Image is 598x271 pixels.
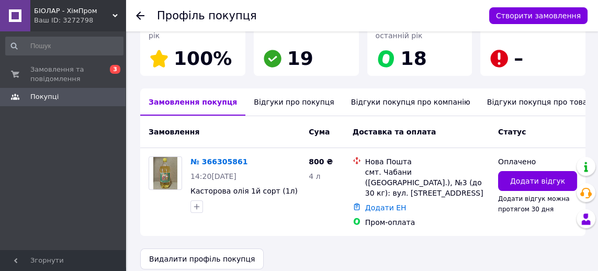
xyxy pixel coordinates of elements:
a: № 366305861 [190,157,247,166]
span: 100% [174,48,232,69]
button: Видалити профіль покупця [140,249,264,269]
span: Статус [498,128,526,136]
a: Фото товару [149,156,182,190]
span: Замовлення [149,128,199,136]
span: 4 л [309,172,320,180]
span: [PERSON_NAME] покупця за останній рік [149,10,228,40]
div: Пром-оплата [365,217,490,228]
span: 800 ₴ [309,157,333,166]
div: Відгуки про покупця [245,88,342,116]
h1: Профіль покупця [157,9,257,22]
span: 14:20[DATE] [190,172,236,180]
div: Оплачено [498,156,577,167]
span: Cума [309,128,330,136]
a: Касторова олія 1й сорт (1л) [190,187,298,195]
div: Повернутися назад [136,10,144,21]
div: Відгуки покупця про компанію [343,88,479,116]
div: Замовлення покупця [140,88,245,116]
span: – [514,48,523,69]
span: 18 [401,48,427,69]
span: Успішні замовлення з Пром-оплатою за останній рік [376,10,459,40]
span: 19 [287,48,313,69]
span: 3 [110,65,120,74]
span: БІОЛАР - ХімПром [34,6,112,16]
button: Додати відгук [498,171,577,191]
span: Додати відгук [510,176,565,186]
div: Нова Пошта [365,156,490,167]
img: Фото товару [153,157,178,189]
input: Пошук [5,37,123,55]
span: Замовлення та повідомлення [30,65,97,84]
div: Ваш ID: 3272798 [34,16,126,25]
a: Додати ЕН [365,204,407,212]
div: смт. Чабани ([GEOGRAPHIC_DATA].), №3 (до 30 кг): вул. [STREET_ADDRESS] [365,167,490,198]
span: Покупці [30,92,59,101]
button: Створити замовлення [489,7,588,24]
span: Доставка та оплата [353,128,436,136]
span: Додати відгук можна протягом 30 дня [498,195,570,213]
